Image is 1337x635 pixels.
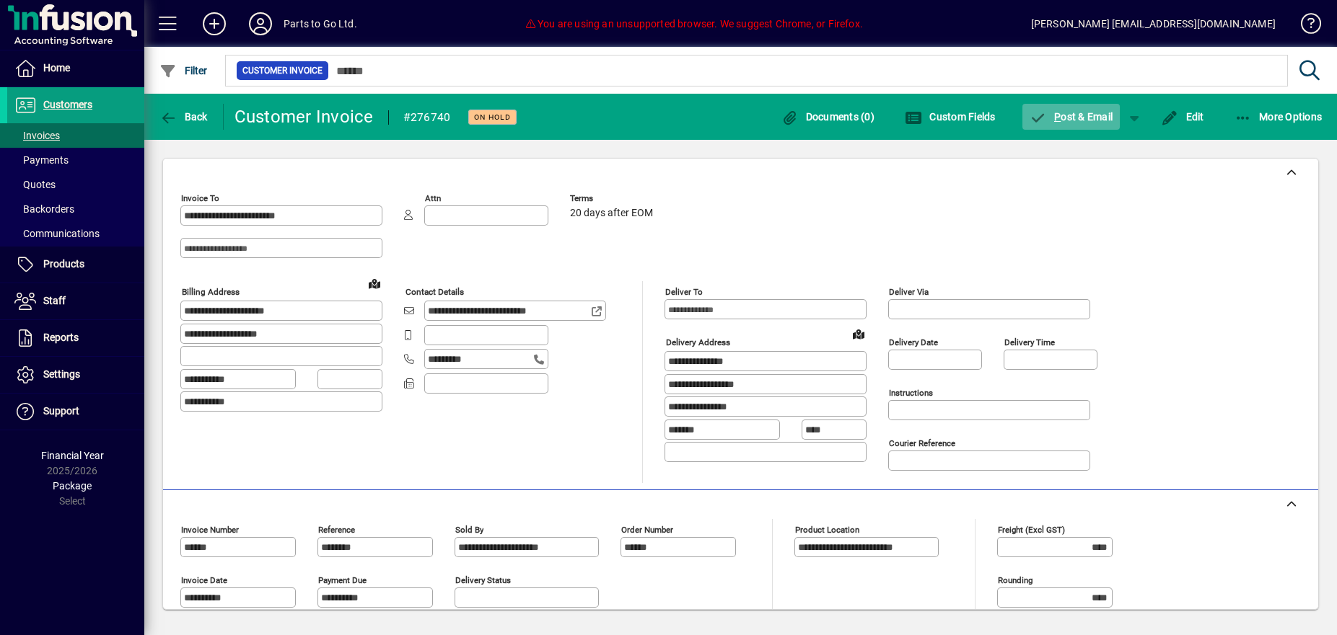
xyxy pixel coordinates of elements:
[665,287,703,297] mat-label: Deliver To
[1161,111,1204,123] span: Edit
[998,575,1033,585] mat-label: Rounding
[777,104,878,130] button: Documents (0)
[7,172,144,197] a: Quotes
[7,247,144,283] a: Products
[1031,12,1276,35] div: [PERSON_NAME] [EMAIL_ADDRESS][DOMAIN_NAME]
[795,525,859,535] mat-label: Product location
[43,405,79,417] span: Support
[7,394,144,430] a: Support
[889,438,955,448] mat-label: Courier Reference
[43,368,80,380] span: Settings
[455,525,483,535] mat-label: Sold by
[53,480,92,492] span: Package
[7,357,144,393] a: Settings
[43,62,70,74] span: Home
[905,111,996,123] span: Custom Fields
[525,18,863,30] span: You are using an unsupported browser. We suggest Chrome, or Firefox.
[43,295,66,306] span: Staff
[156,58,211,84] button: Filter
[43,258,84,270] span: Products
[7,221,144,246] a: Communications
[1004,337,1055,347] mat-label: Delivery time
[889,388,933,398] mat-label: Instructions
[474,112,511,122] span: On hold
[237,11,284,37] button: Profile
[14,203,74,215] span: Backorders
[403,106,451,129] div: #276740
[284,12,357,35] div: Parts to Go Ltd.
[889,287,929,297] mat-label: Deliver via
[847,322,870,345] a: View on map
[570,194,657,203] span: Terms
[7,148,144,172] a: Payments
[570,208,653,219] span: 20 days after EOM
[43,99,92,110] span: Customers
[144,104,224,130] app-page-header-button: Back
[318,525,355,535] mat-label: Reference
[318,575,367,585] mat-label: Payment due
[1157,104,1208,130] button: Edit
[901,104,999,130] button: Custom Fields
[1022,104,1121,130] button: Post & Email
[159,65,208,76] span: Filter
[14,228,100,239] span: Communications
[1030,111,1113,123] span: ost & Email
[234,105,374,128] div: Customer Invoice
[889,337,938,347] mat-label: Delivery date
[14,179,56,190] span: Quotes
[781,111,874,123] span: Documents (0)
[7,283,144,319] a: Staff
[159,111,208,123] span: Back
[43,332,79,343] span: Reports
[1054,111,1061,123] span: P
[191,11,237,37] button: Add
[7,123,144,148] a: Invoices
[156,104,211,130] button: Back
[998,525,1065,535] mat-label: Freight (excl GST)
[181,525,239,535] mat-label: Invoice number
[455,575,511,585] mat-label: Delivery status
[181,193,219,203] mat-label: Invoice To
[181,575,227,585] mat-label: Invoice date
[1231,104,1326,130] button: More Options
[41,450,104,461] span: Financial Year
[425,193,441,203] mat-label: Attn
[14,130,60,141] span: Invoices
[14,154,69,166] span: Payments
[621,525,673,535] mat-label: Order number
[363,272,386,295] a: View on map
[7,197,144,221] a: Backorders
[1290,3,1319,50] a: Knowledge Base
[1235,111,1323,123] span: More Options
[7,320,144,356] a: Reports
[242,63,323,78] span: Customer Invoice
[7,50,144,86] a: Home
